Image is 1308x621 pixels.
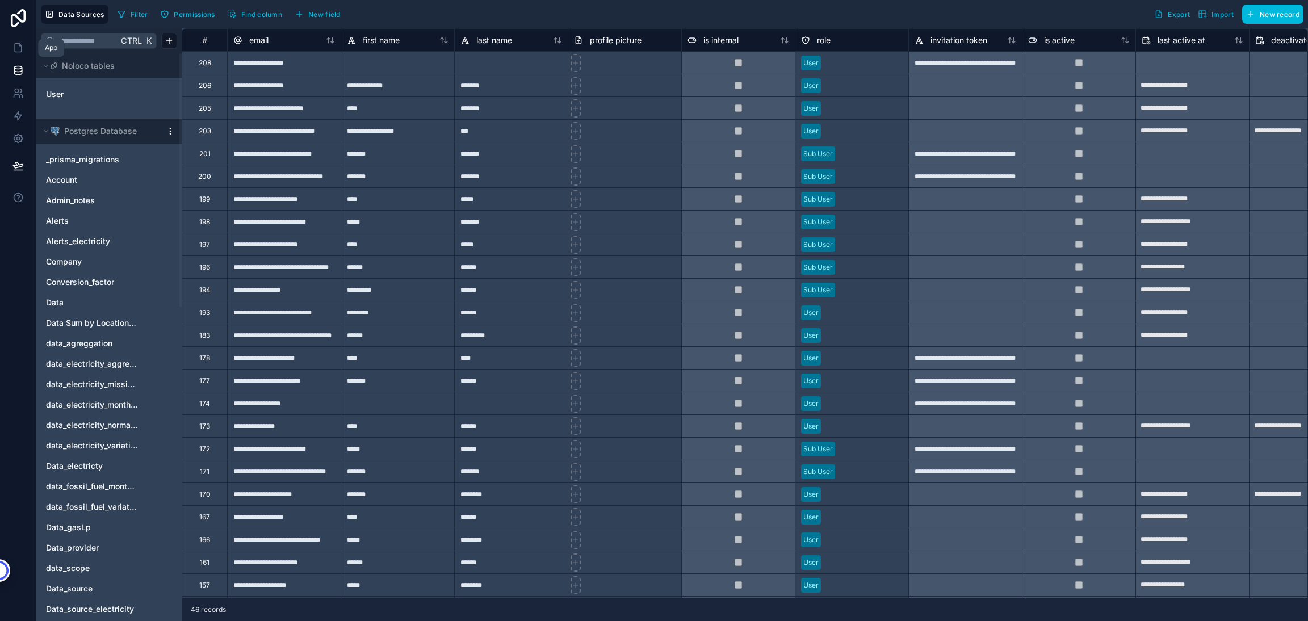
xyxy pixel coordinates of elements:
div: 170 [199,490,211,499]
div: Data_provider [41,539,177,557]
div: data_agreggation [41,334,177,353]
span: profile picture [590,35,642,46]
a: New record [1238,5,1303,24]
div: data_electricity_variation [41,437,177,455]
a: Alerts_electricity [46,236,149,247]
div: User [803,421,819,431]
div: User [803,330,819,341]
span: Company [46,256,82,267]
div: data_scope [41,559,177,577]
span: invitation token [930,35,987,46]
span: Permissions [174,10,215,19]
div: Data_source [41,580,177,598]
a: Admin_notes [46,195,149,206]
div: User [803,376,819,386]
button: New record [1242,5,1303,24]
div: 208 [199,58,211,68]
div: User [803,535,819,545]
button: Find column [224,6,286,23]
div: User [803,81,819,91]
div: Sub User [803,262,833,272]
div: 201 [199,149,211,158]
div: 177 [199,376,210,385]
span: Data Sources [58,10,104,19]
div: 172 [199,444,210,454]
div: User [803,512,819,522]
div: Data Sum by Location and Data type [41,314,177,332]
div: User [41,85,177,103]
button: Postgres logoPostgres Database [41,123,161,139]
button: Filter [113,6,152,23]
span: data_electricity_monthly_normalization [46,399,138,410]
div: 198 [199,217,210,226]
div: User [803,308,819,318]
button: Import [1194,5,1238,24]
a: Data_provider [46,542,149,553]
span: data_scope [46,563,90,574]
img: Postgres logo [51,127,60,136]
a: Permissions [156,6,223,23]
div: 178 [199,354,210,363]
div: Data_gasLp [41,518,177,536]
span: Filter [131,10,148,19]
span: Alerts_electricity [46,236,110,247]
div: Alerts_electricity [41,232,177,250]
div: Company [41,253,177,271]
div: 193 [199,308,210,317]
span: New field [308,10,341,19]
a: data_fossil_fuel_variation [46,501,138,513]
div: User [803,103,819,114]
div: 157 [199,581,210,590]
a: _prisma_migrations [46,154,149,165]
div: data_electricity_monthly_normalization [41,396,177,414]
span: Ctrl [120,33,143,48]
div: Sub User [803,240,833,250]
div: Sub User [803,444,833,454]
a: Data_electricty [46,460,149,472]
span: Find column [241,10,282,19]
span: Admin_notes [46,195,95,206]
a: Data [46,297,149,308]
div: data_fossil_fuel_variation [41,498,177,516]
span: Conversion_factor [46,276,114,288]
span: _prisma_migrations [46,154,119,165]
a: data_agreggation [46,338,138,349]
a: data_electricity_aggregation [46,358,138,370]
button: Export [1150,5,1194,24]
div: 183 [199,331,210,340]
div: Account [41,171,177,189]
a: data_scope [46,563,138,574]
span: Data [46,297,64,308]
span: Account [46,174,77,186]
div: Sub User [803,171,833,182]
div: 167 [199,513,210,522]
div: data_electricity_missing_data [41,375,177,393]
div: Data_electricty [41,457,177,475]
a: data_electricity_missing_data [46,379,138,390]
div: Sub User [803,467,833,477]
a: Data_source [46,583,149,594]
div: data_fossil_fuel_monthly_normalization [41,477,177,496]
div: App [45,43,57,52]
div: 166 [199,535,210,544]
div: Sub User [803,285,833,295]
a: Data Sum by Location and Data type [46,317,138,329]
div: User [803,489,819,500]
a: data_fossil_fuel_monthly_normalization [46,481,138,492]
div: Sub User [803,217,833,227]
a: data_electricity_variation [46,440,138,451]
div: 205 [199,104,211,113]
a: Company [46,256,149,267]
div: 171 [200,467,209,476]
a: Data_gasLp [46,522,149,533]
div: User [803,58,819,68]
div: 194 [199,286,211,295]
span: K [145,37,153,45]
span: data_electricity_normalization [46,419,138,431]
span: New record [1260,10,1299,19]
button: New field [291,6,345,23]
